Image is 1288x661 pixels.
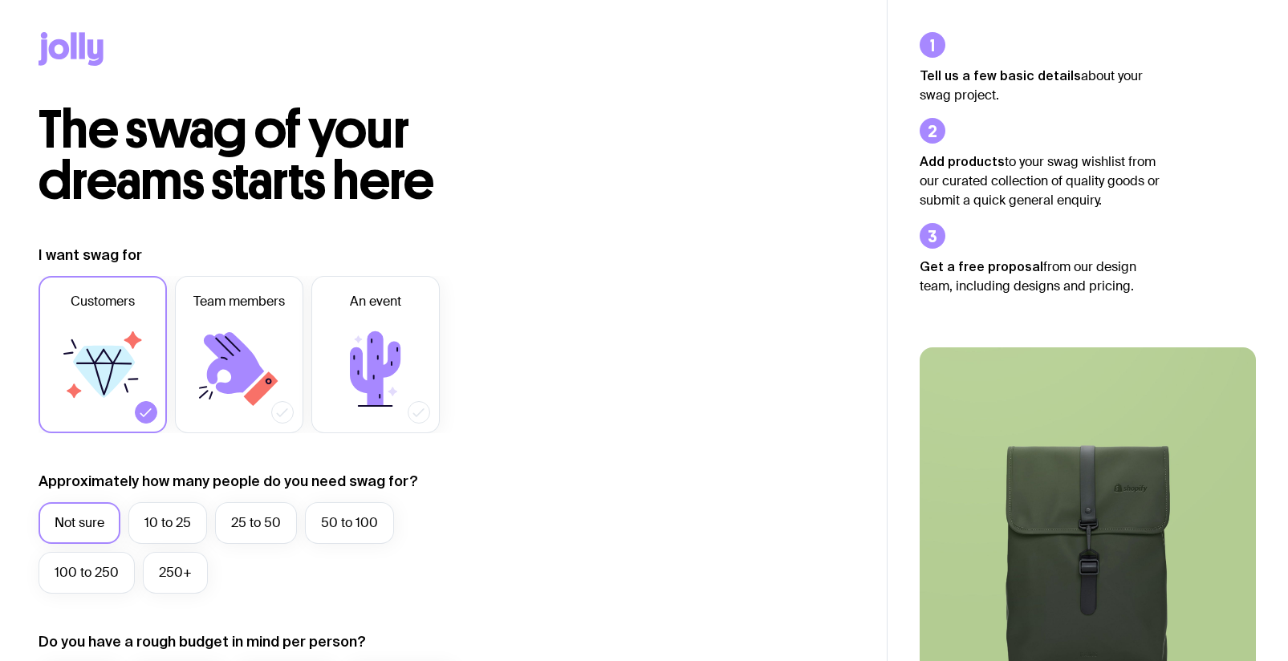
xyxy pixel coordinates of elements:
span: An event [350,292,401,311]
p: from our design team, including designs and pricing. [920,257,1160,296]
label: I want swag for [39,245,142,265]
label: 250+ [143,552,208,594]
strong: Tell us a few basic details [920,68,1081,83]
label: 100 to 250 [39,552,135,594]
label: Approximately how many people do you need swag for? [39,472,418,491]
span: The swag of your dreams starts here [39,98,434,213]
label: 10 to 25 [128,502,207,544]
label: 25 to 50 [215,502,297,544]
label: 50 to 100 [305,502,394,544]
p: to your swag wishlist from our curated collection of quality goods or submit a quick general enqu... [920,152,1160,210]
span: Customers [71,292,135,311]
label: Not sure [39,502,120,544]
label: Do you have a rough budget in mind per person? [39,632,366,651]
span: Team members [193,292,285,311]
p: about your swag project. [920,66,1160,105]
strong: Add products [920,154,1005,168]
strong: Get a free proposal [920,259,1043,274]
